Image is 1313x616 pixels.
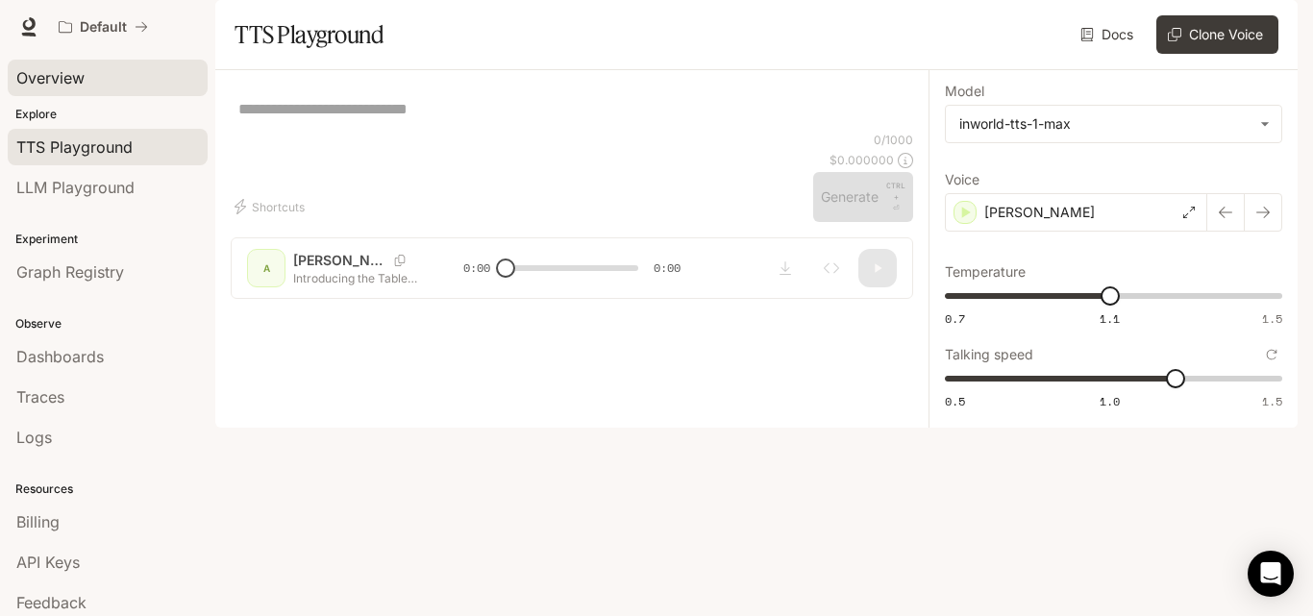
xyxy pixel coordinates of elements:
[1262,393,1282,409] span: 1.5
[1262,310,1282,327] span: 1.5
[231,191,312,222] button: Shortcuts
[945,310,965,327] span: 0.7
[1100,393,1120,409] span: 1.0
[874,132,913,148] p: 0 / 1000
[945,265,1026,279] p: Temperature
[830,152,894,168] p: $ 0.000000
[1156,15,1278,54] button: Clone Voice
[959,114,1251,134] div: inworld-tts-1-max
[945,348,1033,361] p: Talking speed
[1248,551,1294,597] div: Open Intercom Messenger
[945,85,984,98] p: Model
[984,203,1095,222] p: [PERSON_NAME]
[50,8,157,46] button: All workspaces
[80,19,127,36] p: Default
[1100,310,1120,327] span: 1.1
[235,15,384,54] h1: TTS Playground
[1261,344,1282,365] button: Reset to default
[945,393,965,409] span: 0.5
[1077,15,1141,54] a: Docs
[946,106,1281,142] div: inworld-tts-1-max
[945,173,979,186] p: Voice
